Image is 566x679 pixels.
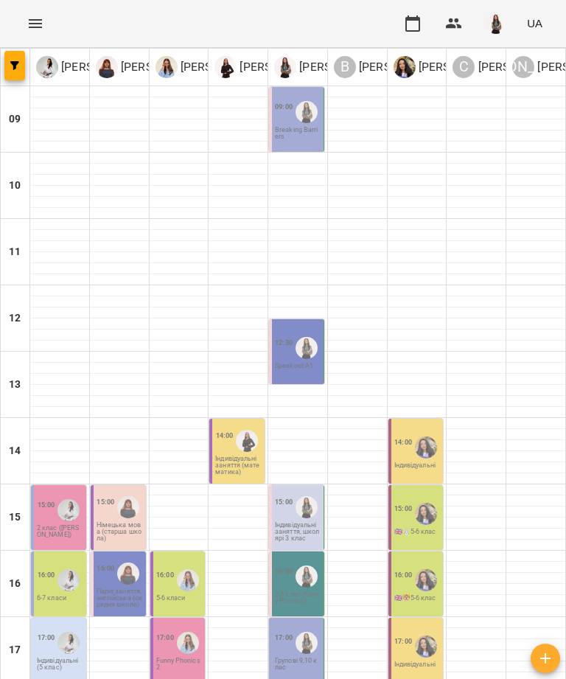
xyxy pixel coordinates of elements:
p: Групові 9,10 клас [275,658,321,671]
img: Омельченко Маргарита [296,496,318,518]
div: Михайлова Тетяна [96,56,210,78]
div: С [453,56,475,78]
img: Михайлова Тетяна [117,496,139,518]
label: 16:00 [156,570,174,580]
button: UA [521,10,548,37]
p: Breaking Barriers [275,127,321,140]
h6: 10 [9,178,21,194]
img: 6aba04e32ee3c657c737aeeda4e83600.jpg [486,13,506,34]
label: 14:00 [216,431,234,441]
p: 6-7 класи [37,595,66,602]
a: В [PERSON_NAME] [334,56,448,78]
p: Німецька мова (старша школа) [97,522,143,542]
img: Катерина Постернак [236,430,258,452]
img: Анастасія Сікунда [177,632,199,654]
img: Ольга Березій [57,632,80,654]
h6: 13 [9,377,21,393]
div: Катерина Постернак [214,56,329,78]
label: 16:00 [97,563,114,574]
div: Анастасія Сікунда [156,56,270,78]
label: 12:30 [275,338,293,348]
p: [PERSON_NAME] [178,58,270,76]
label: 15:00 [394,504,412,514]
img: Ольга Березій [57,499,80,521]
img: Ольга Березій [57,569,80,591]
p: 2 клас ([PERSON_NAME]) [37,525,83,538]
h6: 12 [9,310,21,327]
div: В [334,56,356,78]
p: Парні заняття, англійська (середня школа) [97,588,143,608]
img: О [394,56,416,78]
label: 17:00 [275,633,293,643]
label: 14:00 [394,437,412,448]
label: 17:00 [394,636,412,647]
label: 16:00 [394,570,412,580]
img: Михайлова Тетяна [117,563,139,585]
a: О [PERSON_NAME] [274,56,388,78]
div: Омельченко Маргарита [296,632,318,654]
div: Омельченко Маргарита [274,56,388,78]
p: 🇬🇧🐯5-6 клас [394,595,436,602]
a: О [PERSON_NAME] [36,56,150,78]
label: 15:00 [275,497,293,507]
img: О [274,56,296,78]
p: Speakout A1 [275,363,313,369]
label: 16:00 [38,570,55,580]
img: Омельченко Маргарита [296,565,318,588]
img: Омельченко Маргарита [296,337,318,359]
p: 🇬🇧🐰5-6 клас [394,529,436,535]
label: 16:00 [275,566,293,577]
p: Індивідуальні заняття (математика) [215,456,262,476]
p: Індивідуальні заняття, школярі 3 клас [275,522,321,542]
p: [PERSON_NAME] [237,58,329,76]
div: Олена Камінська [415,636,437,658]
img: Анастасія Сікунда [177,569,199,591]
p: 2-3 клас (Funny Phonics) [275,591,321,605]
p: 5-6 класи [156,595,186,602]
div: Олена Камінська [415,569,437,591]
label: 15:00 [97,497,114,507]
div: Ольга Березій [36,56,150,78]
h6: 17 [9,642,21,658]
a: О [PERSON_NAME] [394,56,508,78]
label: 15:00 [38,500,55,510]
label: 17:00 [38,633,55,643]
div: Васильєва Ірина Дмитрівна [334,56,448,78]
h6: 14 [9,443,21,459]
p: [PERSON_NAME] [58,58,150,76]
img: А [156,56,178,78]
img: Олена Камінська [415,503,437,525]
p: [PERSON_NAME] [356,58,448,76]
p: [PERSON_NAME] [296,58,388,76]
img: О [36,56,58,78]
span: UA [527,15,542,31]
a: М [PERSON_NAME] [96,56,210,78]
img: К [214,56,237,78]
img: Олена Камінська [415,436,437,459]
button: Створити урок [531,644,560,673]
img: Омельченко Маргарита [296,101,318,123]
h6: 15 [9,509,21,526]
p: [PERSON_NAME] [416,58,508,76]
button: Menu [18,6,53,41]
h6: 11 [9,244,21,260]
label: 09:00 [275,102,293,112]
label: 17:00 [156,633,174,643]
div: Олена Камінська [394,56,508,78]
p: Індивідуальні [394,661,436,668]
div: [PERSON_NAME] [512,56,534,78]
img: М [96,56,118,78]
h6: 09 [9,111,21,128]
a: А [PERSON_NAME] [156,56,270,78]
